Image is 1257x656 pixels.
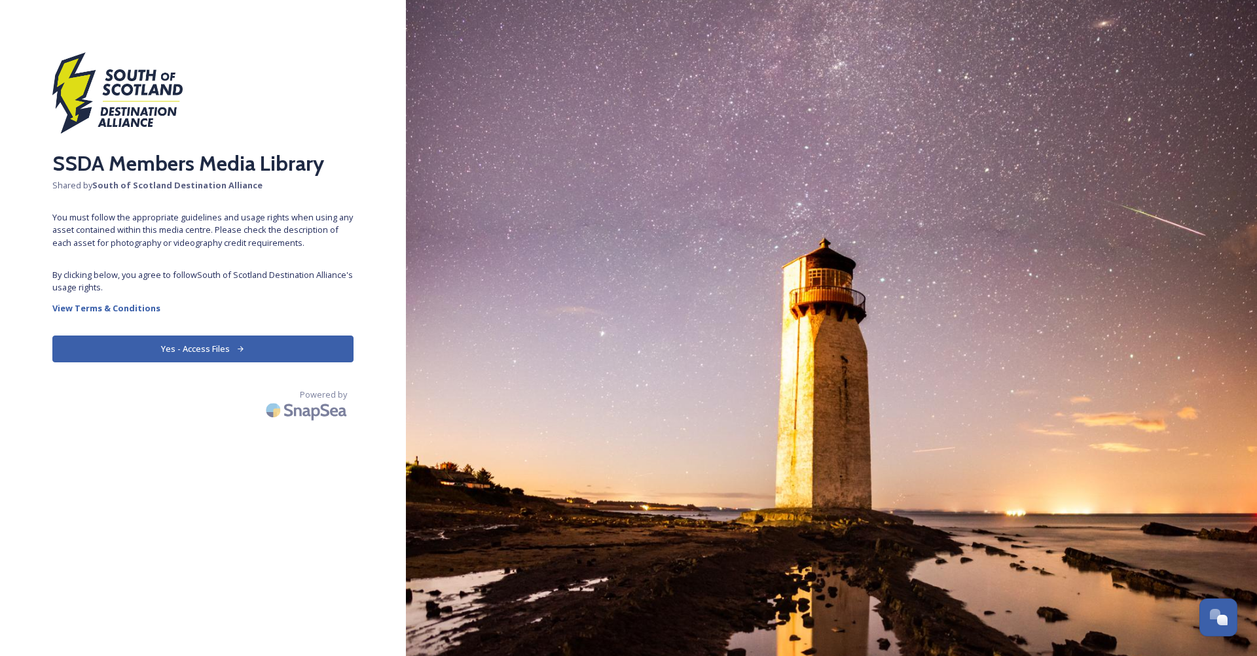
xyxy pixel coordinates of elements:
[262,395,354,426] img: SnapSea Logo
[52,179,354,192] span: Shared by
[52,148,354,179] h2: SSDA Members Media Library
[52,300,354,316] a: View Terms & Conditions
[52,52,183,141] img: 2021_SSH_Destination_colour.png
[92,179,263,191] strong: South of Scotland Destination Alliance
[52,211,354,249] span: You must follow the appropriate guidelines and usage rights when using any asset contained within...
[52,302,160,314] strong: View Terms & Conditions
[300,388,347,401] span: Powered by
[1199,598,1237,636] button: Open Chat
[52,269,354,294] span: By clicking below, you agree to follow South of Scotland Destination Alliance 's usage rights.
[52,336,354,362] button: Yes - Access Files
